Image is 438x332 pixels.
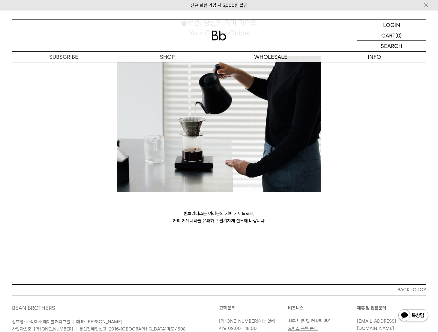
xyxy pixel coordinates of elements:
[219,304,288,312] p: 고객 문의
[381,30,395,40] p: CART
[288,304,357,312] p: 비즈니스
[395,30,402,40] p: (0)
[288,326,318,331] a: 오피스 구독 문의
[212,31,226,40] img: 로고
[219,319,258,324] a: [PHONE_NUMBER]
[219,52,322,62] p: WHOLESALE
[76,326,77,332] span: |
[288,319,332,324] a: 원두 납품 및 컨설팅 문의
[219,318,285,325] p: (내선2번)
[12,284,426,295] button: BACK TO TOP
[357,20,426,30] a: LOGIN
[322,52,426,62] p: INFO
[73,319,74,325] span: |
[357,304,426,312] p: 제휴 및 입점문의
[115,52,219,62] a: SHOP
[117,210,321,224] p: 빈브라더스는 여러분의 커피 가이드로서, 커피 커뮤니티를 유쾌하고 활기차게 선도해 나갑니다.
[79,326,186,332] span: 통신판매업신고: 2016-[GEOGRAPHIC_DATA]마포-1598
[357,30,426,41] a: CART (0)
[12,52,115,62] a: SUBSCRIBE
[398,309,429,323] img: 카카오톡 채널 1:1 채팅 버튼
[381,41,402,51] p: SEARCH
[190,3,247,8] a: 신규 회원 가입 시 3,000원 할인
[357,319,396,331] a: [EMAIL_ADDRESS][DOMAIN_NAME]
[383,20,400,30] p: LOGIN
[76,319,122,325] span: 대표: [PERSON_NAME]
[12,305,55,311] a: BEAN BROTHERS
[12,326,73,332] span: 사업자번호: [PHONE_NUMBER]
[219,325,285,332] p: 평일 09:00 - 18:00
[12,319,70,325] span: 상호명: 주식회사 에이블커피그룹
